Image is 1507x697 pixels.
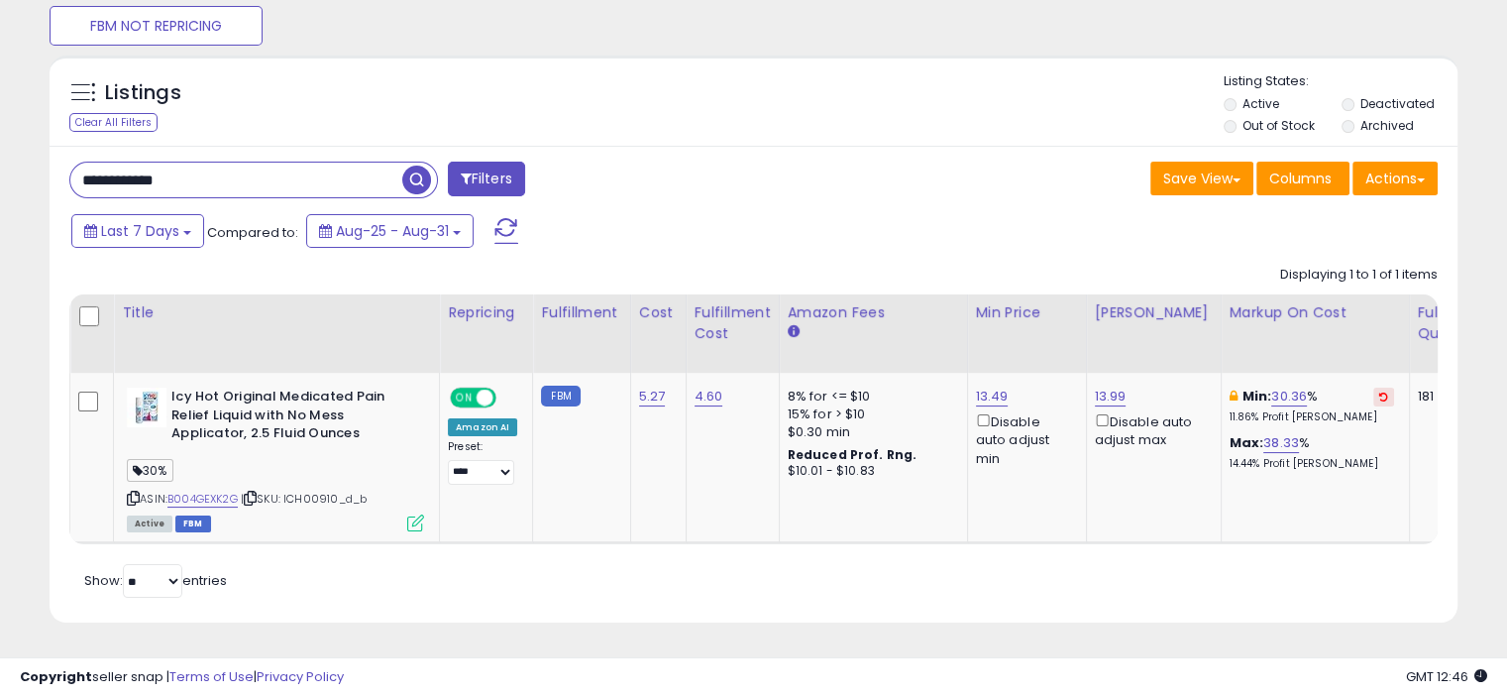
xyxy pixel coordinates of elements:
p: Listing States: [1224,72,1457,91]
b: Reduced Prof. Rng. [788,446,917,463]
span: Last 7 Days [101,221,179,241]
button: Filters [448,162,525,196]
span: Aug-25 - Aug-31 [336,221,449,241]
div: Fulfillable Quantity [1418,302,1486,344]
b: Icy Hot Original Medicated Pain Relief Liquid with No Mess Applicator, 2.5 Fluid Ounces [171,388,412,448]
a: Terms of Use [169,667,254,686]
small: Amazon Fees. [788,323,800,341]
div: Title [122,302,431,323]
span: 2025-09-8 12:46 GMT [1406,667,1487,686]
div: Markup on Cost [1230,302,1401,323]
div: % [1230,434,1394,471]
label: Archived [1359,117,1413,134]
button: Save View [1150,162,1253,195]
p: 14.44% Profit [PERSON_NAME] [1230,457,1394,471]
div: % [1230,388,1394,424]
a: 13.99 [1095,387,1127,407]
span: Show: entries [84,571,227,590]
div: seller snap | | [20,668,344,687]
th: The percentage added to the cost of goods (COGS) that forms the calculator for Min & Max prices. [1221,294,1409,373]
div: [PERSON_NAME] [1095,302,1213,323]
span: FBM [175,516,211,532]
div: 181 [1418,388,1479,406]
div: Fulfillment Cost [695,302,771,344]
span: Compared to: [207,223,298,242]
a: 5.27 [639,387,666,407]
span: | SKU: ICH00910_d_b [241,491,367,507]
div: Preset: [448,440,517,485]
div: ASIN: [127,388,424,529]
span: Columns [1269,169,1332,188]
p: 11.86% Profit [PERSON_NAME] [1230,410,1394,424]
div: Amazon AI [448,418,517,436]
b: Max: [1230,433,1264,452]
div: Displaying 1 to 1 of 1 items [1280,266,1438,285]
button: Actions [1352,162,1438,195]
button: Aug-25 - Aug-31 [306,214,474,248]
button: FBM NOT REPRICING [50,6,263,46]
img: 41mVI-ArtqL._SL40_.jpg [127,388,166,427]
div: 8% for <= $10 [788,388,952,406]
label: Active [1242,95,1279,112]
div: Disable auto adjust min [976,410,1071,468]
div: $0.30 min [788,423,952,441]
button: Last 7 Days [71,214,204,248]
div: Clear All Filters [69,113,158,132]
a: B004GEXK2G [167,491,238,508]
div: Min Price [976,302,1078,323]
small: FBM [541,386,580,407]
div: Amazon Fees [788,302,959,323]
label: Deactivated [1359,95,1434,112]
a: 4.60 [695,387,723,407]
span: All listings currently available for purchase on Amazon [127,516,172,532]
h5: Listings [105,79,181,107]
span: 30% [127,459,173,482]
span: ON [452,390,477,407]
div: 15% for > $10 [788,406,952,423]
div: Fulfillment [541,302,621,323]
div: Repricing [448,302,524,323]
a: 38.33 [1263,433,1299,453]
span: OFF [493,390,525,407]
a: 13.49 [976,387,1009,407]
a: 30.36 [1271,387,1307,407]
button: Columns [1256,162,1349,195]
div: Disable auto adjust max [1095,410,1206,449]
a: Privacy Policy [257,667,344,686]
strong: Copyright [20,667,92,686]
div: $10.01 - $10.83 [788,463,952,480]
div: Cost [639,302,678,323]
label: Out of Stock [1242,117,1315,134]
b: Min: [1242,387,1272,406]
